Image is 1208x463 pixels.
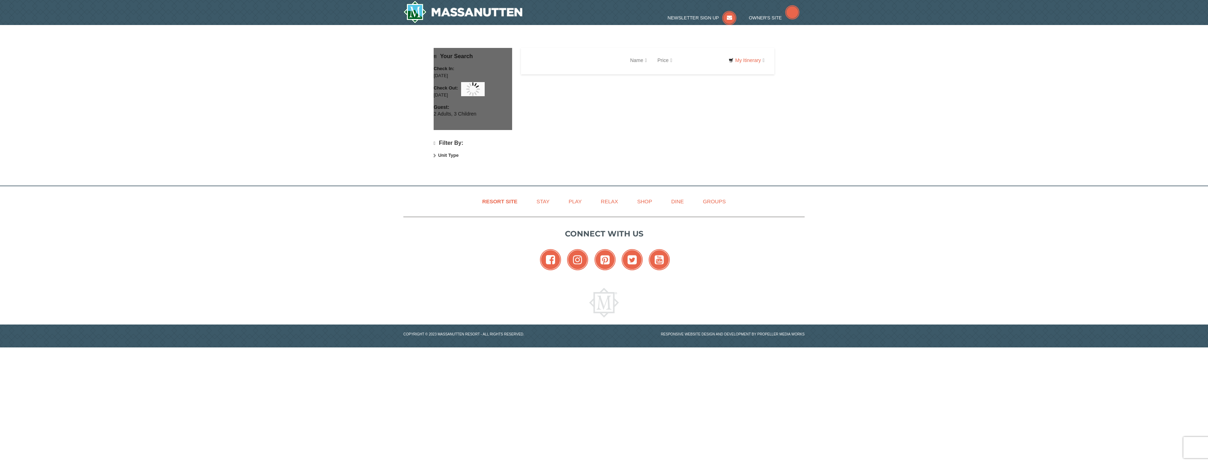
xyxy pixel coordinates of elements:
a: My Itinerary [724,55,769,66]
a: Dine [662,193,693,209]
a: Newsletter Sign Up [668,15,737,20]
a: Groups [694,193,735,209]
span: Owner's Site [749,15,782,20]
a: Price [652,53,678,67]
a: Owner's Site [749,15,800,20]
a: Relax [592,193,627,209]
p: Copyright © 2023 Massanutten Resort - All Rights Reserved. [398,332,604,337]
img: Massanutten Resort Logo [403,1,522,23]
a: Play [560,193,590,209]
a: Resort Site [473,193,526,209]
img: Massanutten Resort Logo [589,288,619,317]
a: Responsive website design and development by Propeller Media Works [661,332,805,336]
img: wait gif [466,82,480,96]
a: Stay [528,193,558,209]
a: Shop [628,193,661,209]
strong: Unit Type [438,153,459,158]
span: Newsletter Sign Up [668,15,719,20]
a: Massanutten Resort [403,1,522,23]
a: Name [625,53,652,67]
h4: Filter By: [434,140,512,147]
p: Connect with us [403,228,805,240]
